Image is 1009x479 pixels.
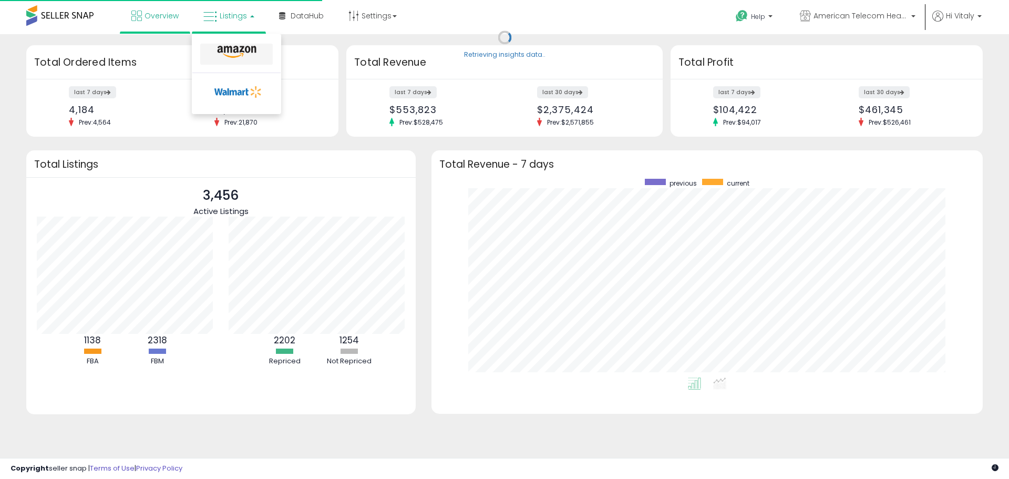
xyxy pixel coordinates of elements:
label: last 7 days [713,86,760,98]
span: Overview [145,11,179,21]
a: Terms of Use [90,463,135,473]
span: Prev: 21,870 [219,118,263,127]
h3: Total Revenue [354,55,655,70]
span: Listings [220,11,247,21]
span: Help [751,12,765,21]
label: last 30 days [859,86,910,98]
label: last 30 days [537,86,588,98]
h3: Total Ordered Items [34,55,331,70]
b: 1138 [84,334,101,346]
strong: Copyright [11,463,49,473]
label: last 7 days [69,86,116,98]
label: last 7 days [389,86,437,98]
h3: Total Revenue - 7 days [439,160,975,168]
a: Help [727,2,783,34]
a: Hi Vitaly [932,11,982,34]
div: Retrieving insights data.. [464,50,545,60]
div: $461,345 [859,104,964,115]
div: Not Repriced [318,356,381,366]
span: Prev: $2,571,855 [542,118,599,127]
span: Prev: $94,017 [718,118,766,127]
div: 19,685 [214,104,320,115]
div: 4,184 [69,104,174,115]
div: FBA [61,356,124,366]
div: FBM [126,356,189,366]
span: DataHub [291,11,324,21]
span: previous [670,179,697,188]
span: Active Listings [193,206,249,217]
span: Hi Vitaly [946,11,974,21]
div: seller snap | | [11,464,182,474]
div: Repriced [253,356,316,366]
b: 2318 [148,334,167,346]
p: 3,456 [193,186,249,206]
span: Prev: 4,564 [74,118,116,127]
span: Prev: $528,475 [394,118,448,127]
i: Get Help [735,9,748,23]
span: Prev: $526,461 [863,118,916,127]
div: $104,422 [713,104,819,115]
span: American Telecom Headquarters [814,11,908,21]
h3: Total Profit [678,55,975,70]
h3: Total Listings [34,160,408,168]
div: $553,823 [389,104,497,115]
div: $2,375,424 [537,104,644,115]
a: Privacy Policy [136,463,182,473]
b: 2202 [274,334,295,346]
span: current [727,179,749,188]
b: 1254 [339,334,359,346]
